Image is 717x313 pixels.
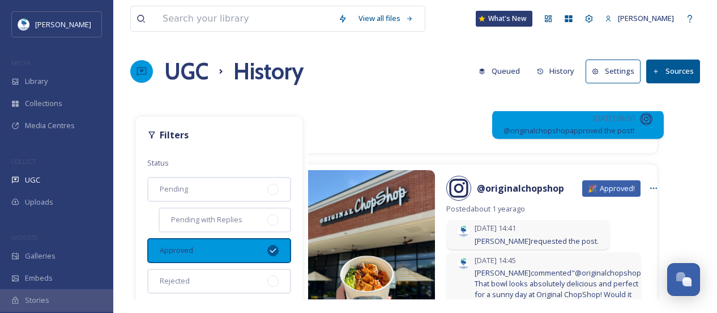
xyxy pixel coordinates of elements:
[582,180,641,197] div: 🎉
[353,7,419,29] a: View all files
[475,236,599,247] span: [PERSON_NAME] requested the post.
[25,273,53,284] span: Embeds
[458,226,469,237] img: download.jpeg
[157,6,332,31] input: Search your library
[233,54,304,88] h1: History
[25,76,48,87] span: Library
[586,60,646,83] a: Settings
[25,197,53,208] span: Uploads
[458,258,469,269] img: download.jpeg
[646,60,700,83] button: Sources
[11,58,31,67] span: MEDIA
[164,54,208,88] a: UGC
[667,263,700,296] button: Open Chat
[160,245,193,256] span: Approved
[475,223,599,234] span: [DATE] 14:41
[25,120,75,131] span: Media Centres
[25,98,62,109] span: Collections
[477,182,564,194] strong: @ originalchopshop
[25,251,56,261] span: Galleries
[600,183,635,194] span: Approved!
[586,60,641,83] button: Settings
[476,11,532,27] a: What's New
[531,60,581,82] button: History
[473,60,531,82] a: Queued
[531,60,586,82] a: History
[160,276,190,286] span: Rejected
[473,60,526,82] button: Queued
[11,233,37,242] span: WIDGETS
[25,295,49,306] span: Stories
[475,255,641,266] span: [DATE] 14:45
[18,19,29,30] img: download.jpeg
[25,175,40,185] span: UGC
[160,184,188,194] span: Pending
[147,158,169,168] span: Status
[11,157,36,166] span: COLLECT
[618,13,674,23] span: [PERSON_NAME]
[503,125,634,136] span: @ originalchopshop approved the post!
[171,214,242,225] span: Pending with Replies
[446,204,664,214] span: Posted about 1 year ago
[477,181,564,195] a: @originalchopshop
[503,113,634,124] span: [DATE] 06:30
[35,19,91,29] span: [PERSON_NAME]
[160,129,189,141] strong: Filters
[599,7,680,29] a: [PERSON_NAME]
